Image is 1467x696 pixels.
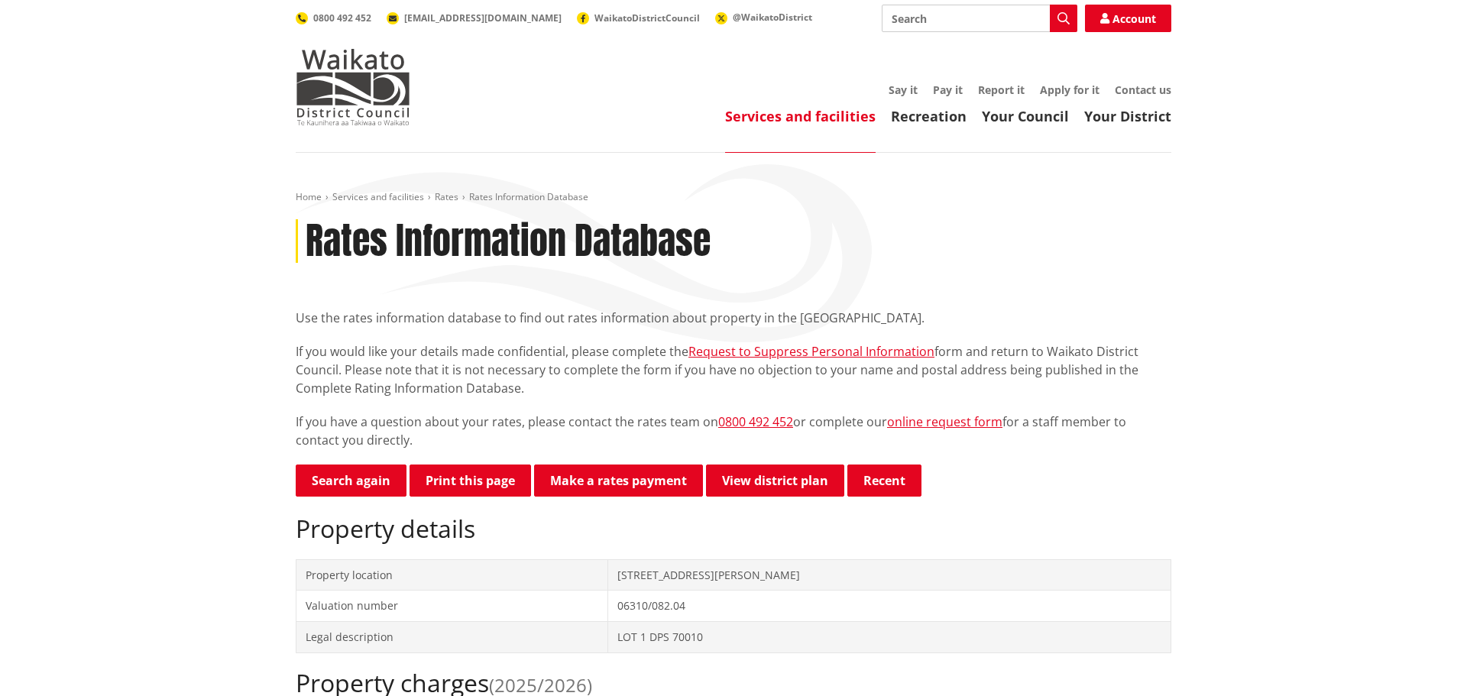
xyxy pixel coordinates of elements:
span: [EMAIL_ADDRESS][DOMAIN_NAME] [404,11,562,24]
a: Home [296,190,322,203]
p: If you have a question about your rates, please contact the rates team on or complete our for a s... [296,413,1171,449]
td: Valuation number [296,591,608,622]
td: 06310/082.04 [607,591,1171,622]
input: Search input [882,5,1077,32]
a: [EMAIL_ADDRESS][DOMAIN_NAME] [387,11,562,24]
span: 0800 492 452 [313,11,371,24]
a: Search again [296,465,406,497]
a: Report it [978,83,1025,97]
h1: Rates Information Database [306,219,711,264]
a: Contact us [1115,83,1171,97]
a: @WaikatoDistrict [715,11,812,24]
p: Use the rates information database to find out rates information about property in the [GEOGRAPHI... [296,309,1171,327]
span: WaikatoDistrictCouncil [594,11,700,24]
span: Rates Information Database [469,190,588,203]
a: Say it [889,83,918,97]
a: View district plan [706,465,844,497]
a: Account [1085,5,1171,32]
p: If you would like your details made confidential, please complete the form and return to Waikato ... [296,342,1171,397]
td: LOT 1 DPS 70010 [607,621,1171,652]
td: Legal description [296,621,608,652]
nav: breadcrumb [296,191,1171,204]
button: Print this page [410,465,531,497]
a: 0800 492 452 [718,413,793,430]
a: Request to Suppress Personal Information [688,343,934,360]
span: @WaikatoDistrict [733,11,812,24]
a: Make a rates payment [534,465,703,497]
a: Recreation [891,107,967,125]
a: Your District [1084,107,1171,125]
a: Rates [435,190,458,203]
a: Services and facilities [332,190,424,203]
a: Your Council [982,107,1069,125]
a: Services and facilities [725,107,876,125]
a: WaikatoDistrictCouncil [577,11,700,24]
td: [STREET_ADDRESS][PERSON_NAME] [607,559,1171,591]
button: Recent [847,465,921,497]
td: Property location [296,559,608,591]
img: Waikato District Council - Te Kaunihera aa Takiwaa o Waikato [296,49,410,125]
a: online request form [887,413,1002,430]
a: 0800 492 452 [296,11,371,24]
h2: Property details [296,514,1171,543]
a: Pay it [933,83,963,97]
a: Apply for it [1040,83,1099,97]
